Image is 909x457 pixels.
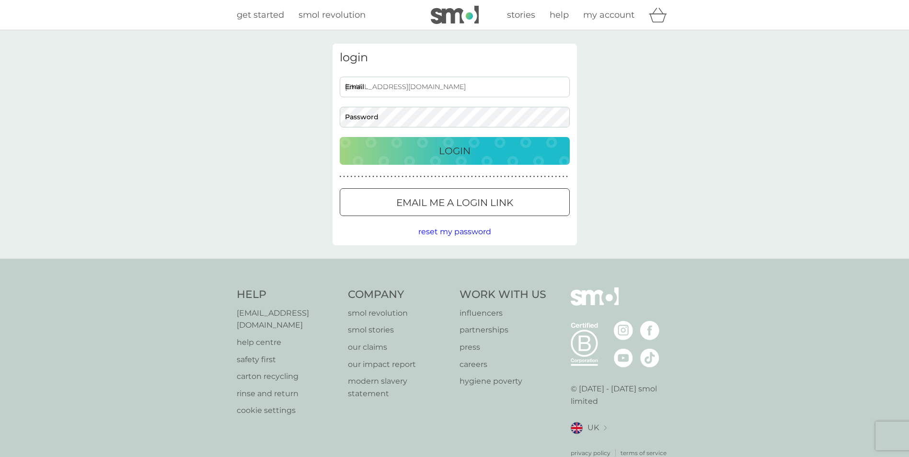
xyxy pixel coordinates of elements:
[571,383,673,407] p: © [DATE] - [DATE] smol limited
[522,174,524,179] p: ●
[614,321,633,340] img: visit the smol Instagram page
[418,227,491,236] span: reset my password
[348,324,450,336] a: smol stories
[405,174,407,179] p: ●
[439,143,471,159] p: Login
[372,174,374,179] p: ●
[391,174,392,179] p: ●
[299,10,366,20] span: smol revolution
[566,174,568,179] p: ●
[460,341,546,354] a: press
[387,174,389,179] p: ●
[504,174,506,179] p: ●
[460,324,546,336] a: partnerships
[402,174,403,179] p: ●
[550,10,569,20] span: help
[537,174,539,179] p: ●
[369,174,371,179] p: ●
[515,174,517,179] p: ●
[431,6,479,24] img: smol
[457,174,459,179] p: ●
[559,174,561,179] p: ●
[354,174,356,179] p: ●
[427,174,429,179] p: ●
[460,375,546,388] a: hygiene poverty
[348,375,450,400] p: modern slavery statement
[420,174,422,179] p: ●
[299,8,366,22] a: smol revolution
[500,174,502,179] p: ●
[460,287,546,302] h4: Work With Us
[496,174,498,179] p: ●
[365,174,367,179] p: ●
[507,10,535,20] span: stories
[340,174,342,179] p: ●
[418,226,491,238] button: reset my password
[489,174,491,179] p: ●
[340,137,570,165] button: Login
[453,174,455,179] p: ●
[467,174,469,179] p: ●
[529,174,531,179] p: ●
[464,174,466,179] p: ●
[571,287,619,320] img: smol
[518,174,520,179] p: ●
[348,307,450,320] a: smol revolution
[486,174,488,179] p: ●
[358,174,360,179] p: ●
[409,174,411,179] p: ●
[237,336,339,349] a: help centre
[507,174,509,179] p: ●
[563,174,564,179] p: ●
[347,174,349,179] p: ●
[237,370,339,383] a: carton recycling
[343,174,345,179] p: ●
[237,388,339,400] a: rinse and return
[350,174,352,179] p: ●
[442,174,444,179] p: ●
[552,174,553,179] p: ●
[533,174,535,179] p: ●
[555,174,557,179] p: ●
[548,174,550,179] p: ●
[507,8,535,22] a: stories
[571,422,583,434] img: UK flag
[435,174,437,179] p: ●
[413,174,414,179] p: ●
[478,174,480,179] p: ●
[380,174,381,179] p: ●
[460,307,546,320] a: influencers
[237,354,339,366] a: safety first
[348,341,450,354] p: our claims
[431,174,433,179] p: ●
[383,174,385,179] p: ●
[583,8,634,22] a: my account
[416,174,418,179] p: ●
[541,174,542,179] p: ●
[438,174,440,179] p: ●
[460,174,462,179] p: ●
[583,10,634,20] span: my account
[475,174,477,179] p: ●
[340,51,570,65] h3: login
[482,174,484,179] p: ●
[237,10,284,20] span: get started
[460,358,546,371] a: careers
[237,307,339,331] a: [EMAIL_ADDRESS][DOMAIN_NAME]
[348,358,450,371] a: our impact report
[544,174,546,179] p: ●
[348,287,450,302] h4: Company
[471,174,473,179] p: ●
[424,174,426,179] p: ●
[237,8,284,22] a: get started
[394,174,396,179] p: ●
[511,174,513,179] p: ●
